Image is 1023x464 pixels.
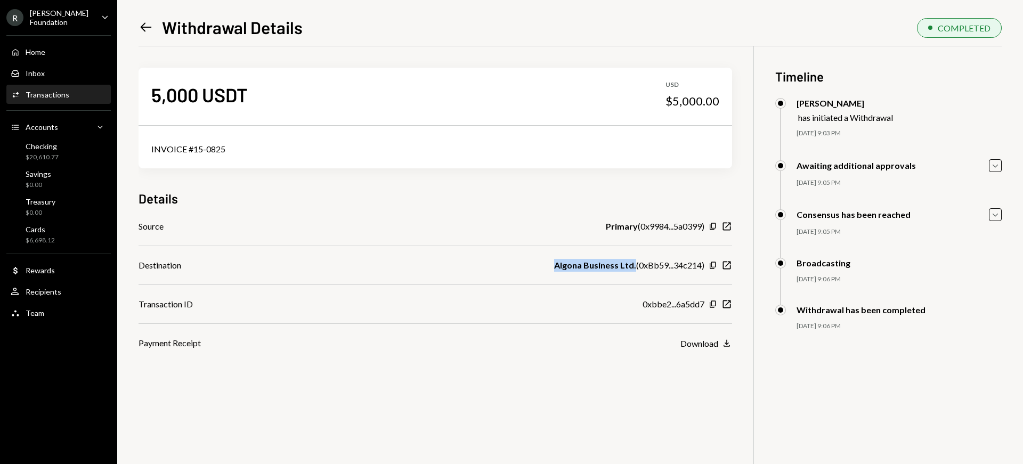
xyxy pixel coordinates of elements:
[26,90,69,99] div: Transactions
[775,68,1002,85] h3: Timeline
[554,259,704,272] div: ( 0xBb59...34c214 )
[6,139,111,164] a: Checking$20,610.77
[6,63,111,83] a: Inbox
[26,123,58,132] div: Accounts
[554,259,636,272] b: Algona Business Ltd.
[26,181,51,190] div: $0.00
[30,9,93,27] div: [PERSON_NAME] Foundation
[6,117,111,136] a: Accounts
[797,227,1002,237] div: [DATE] 9:05 PM
[26,208,55,217] div: $0.00
[938,23,990,33] div: COMPLETED
[6,42,111,61] a: Home
[26,197,55,206] div: Treasury
[26,169,51,178] div: Savings
[680,338,718,348] div: Download
[6,282,111,301] a: Recipients
[26,153,59,162] div: $20,610.77
[26,69,45,78] div: Inbox
[6,261,111,280] a: Rewards
[26,266,55,275] div: Rewards
[6,222,111,247] a: Cards$6,698.12
[797,305,925,315] div: Withdrawal has been completed
[797,160,916,170] div: Awaiting additional approvals
[797,129,1002,138] div: [DATE] 9:03 PM
[797,178,1002,188] div: [DATE] 9:05 PM
[643,298,704,311] div: 0xbbe2...6a5dd7
[6,303,111,322] a: Team
[797,98,893,108] div: [PERSON_NAME]
[665,80,719,89] div: USD
[665,94,719,109] div: $5,000.00
[139,220,164,233] div: Source
[6,85,111,104] a: Transactions
[26,47,45,56] div: Home
[26,142,59,151] div: Checking
[139,337,201,349] div: Payment Receipt
[139,190,178,207] h3: Details
[6,9,23,26] div: R
[6,166,111,192] a: Savings$0.00
[606,220,704,233] div: ( 0x9984...5a0399 )
[26,225,55,234] div: Cards
[6,194,111,219] a: Treasury$0.00
[151,83,248,107] div: 5,000 USDT
[797,322,1002,331] div: [DATE] 9:06 PM
[798,112,893,123] div: has initiated a Withdrawal
[797,275,1002,284] div: [DATE] 9:06 PM
[162,17,303,38] h1: Withdrawal Details
[797,209,911,219] div: Consensus has been reached
[139,259,181,272] div: Destination
[606,220,638,233] b: Primary
[151,143,719,156] div: INVOICE #15-0825
[26,308,44,318] div: Team
[680,338,732,349] button: Download
[26,287,61,296] div: Recipients
[26,236,55,245] div: $6,698.12
[797,258,850,268] div: Broadcasting
[139,298,193,311] div: Transaction ID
